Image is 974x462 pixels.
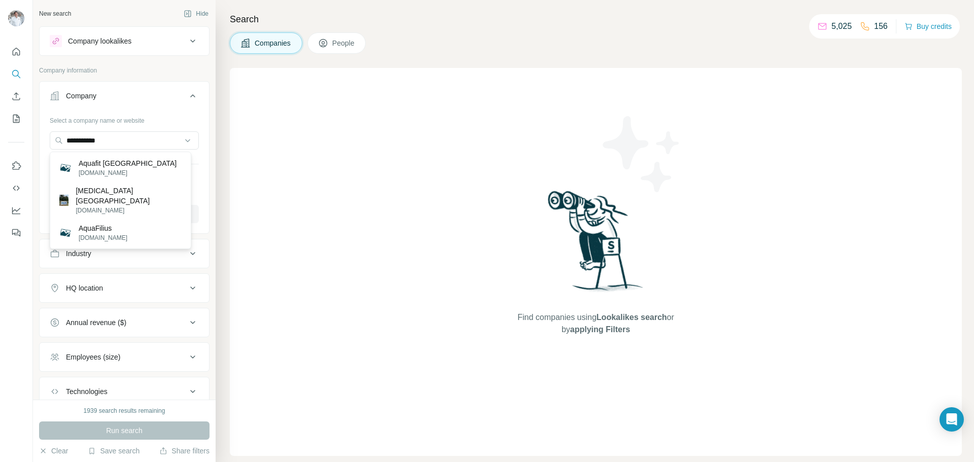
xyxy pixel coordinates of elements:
[40,379,209,404] button: Technologies
[79,168,177,177] p: [DOMAIN_NAME]
[940,407,964,432] div: Open Intercom Messenger
[332,38,356,48] span: People
[40,241,209,266] button: Industry
[66,386,108,397] div: Technologies
[66,248,91,259] div: Industry
[50,112,199,125] div: Select a company name or website
[79,233,127,242] p: [DOMAIN_NAME]
[39,446,68,456] button: Clear
[255,38,292,48] span: Companies
[58,226,73,240] img: AquaFilius
[79,158,177,168] p: Aquafit [GEOGRAPHIC_DATA]
[596,109,687,200] img: Surfe Illustration - Stars
[66,91,96,101] div: Company
[8,110,24,128] button: My lists
[8,87,24,105] button: Enrich CSV
[514,311,677,336] span: Find companies using or by
[597,313,667,322] span: Lookalikes search
[177,6,216,21] button: Hide
[76,206,183,215] p: [DOMAIN_NAME]
[68,36,131,46] div: Company lookalikes
[570,325,630,334] span: applying Filters
[39,9,71,18] div: New search
[40,84,209,112] button: Company
[8,201,24,220] button: Dashboard
[66,283,103,293] div: HQ location
[874,20,888,32] p: 156
[39,66,210,75] p: Company information
[66,317,126,328] div: Annual revenue ($)
[40,310,209,335] button: Annual revenue ($)
[84,406,165,415] div: 1939 search results remaining
[88,446,140,456] button: Save search
[40,29,209,53] button: Company lookalikes
[230,12,962,26] h4: Search
[543,188,649,301] img: Surfe Illustration - Woman searching with binoculars
[58,195,69,206] img: AquaSol USA
[8,224,24,242] button: Feedback
[40,276,209,300] button: HQ location
[66,352,120,362] div: Employees (size)
[40,345,209,369] button: Employees (size)
[831,20,852,32] p: 5,025
[8,10,24,26] img: Avatar
[8,157,24,175] button: Use Surfe on LinkedIn
[8,43,24,61] button: Quick start
[58,161,73,175] img: Aquafit USA
[79,223,127,233] p: AquaFilius
[905,19,952,33] button: Buy credits
[76,186,183,206] p: [MEDICAL_DATA] [GEOGRAPHIC_DATA]
[159,446,210,456] button: Share filters
[8,179,24,197] button: Use Surfe API
[8,65,24,83] button: Search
